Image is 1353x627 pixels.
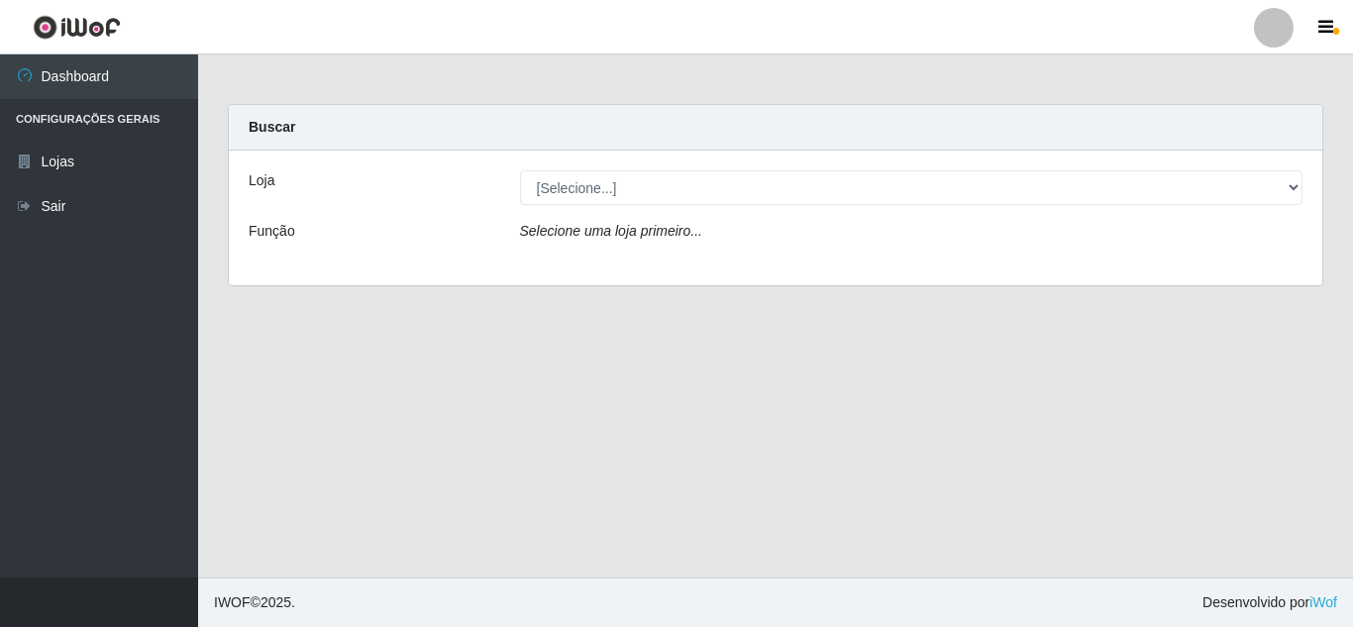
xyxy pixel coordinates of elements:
[249,170,274,191] label: Loja
[1202,592,1337,613] span: Desenvolvido por
[214,594,251,610] span: IWOF
[214,592,295,613] span: © 2025 .
[1309,594,1337,610] a: iWof
[520,223,702,239] i: Selecione uma loja primeiro...
[33,15,121,40] img: CoreUI Logo
[249,119,295,135] strong: Buscar
[249,221,295,242] label: Função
